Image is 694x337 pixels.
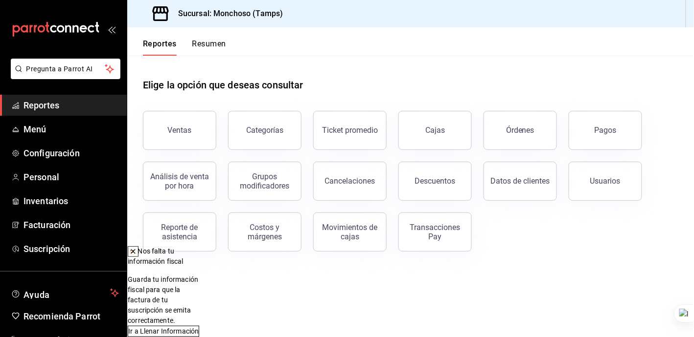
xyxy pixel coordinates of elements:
[491,176,550,186] div: Datos de clientes
[228,212,301,252] button: Costos y márgenes
[23,123,119,136] span: Menú
[23,170,119,184] span: Personal
[23,194,119,208] span: Inventarios
[192,39,226,56] button: Resumen
[313,111,387,150] button: Ticket promedio
[23,99,119,112] span: Reportes
[228,162,301,201] button: Grupos modificadores
[108,25,116,33] button: open_drawer_menu
[143,39,177,56] button: Reportes
[143,212,216,252] button: Reporte de asistencia
[398,111,472,150] button: Cajas
[168,126,192,135] div: Ventas
[143,78,303,92] h1: Elige la opción que deseas consultar
[170,8,283,20] h3: Sucursal: Monchoso (Tamps)
[320,223,380,241] div: Movimientos de cajas
[415,176,456,186] div: Descuentos
[405,223,465,241] div: Transacciones Pay
[149,223,210,241] div: Reporte de asistencia
[313,162,387,201] button: Cancelaciones
[128,326,199,337] span: Ir a Llenar Información
[234,172,295,190] div: Grupos modificadores
[506,126,534,135] div: Órdenes
[23,310,119,323] span: Recomienda Parrot
[143,111,216,150] button: Ventas
[11,59,120,79] button: Pregunta a Parrot AI
[23,242,119,255] span: Suscripción
[325,176,375,186] div: Cancelaciones
[313,212,387,252] button: Movimientos de cajas
[234,223,295,241] div: Costos y márgenes
[398,162,472,201] button: Descuentos
[23,218,119,232] span: Facturación
[246,126,283,135] div: Categorías
[149,172,210,190] div: Análisis de venta por hora
[128,274,199,326] p: Guarda tu información fiscal para que la factura de tu suscripción se emita correctamente.
[128,246,199,267] div: 🫥 Nos falta tu información fiscal
[322,126,378,135] div: Ticket promedio
[228,111,301,150] button: Categorías
[569,162,642,201] button: Usuarios
[143,162,216,201] button: Análisis de venta por hora
[484,162,557,201] button: Datos de clientes
[128,326,199,337] button: Ir a Llenar Información
[23,147,119,160] span: Configuración
[595,126,617,135] div: Pagos
[143,39,226,56] div: navigation tabs
[7,71,120,81] a: Pregunta a Parrot AI
[23,287,106,299] span: Ayuda
[26,64,105,74] span: Pregunta a Parrot AI
[569,111,642,150] button: Pagos
[398,212,472,252] button: Transacciones Pay
[425,126,445,135] div: Cajas
[484,111,557,150] button: Órdenes
[590,176,621,186] div: Usuarios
